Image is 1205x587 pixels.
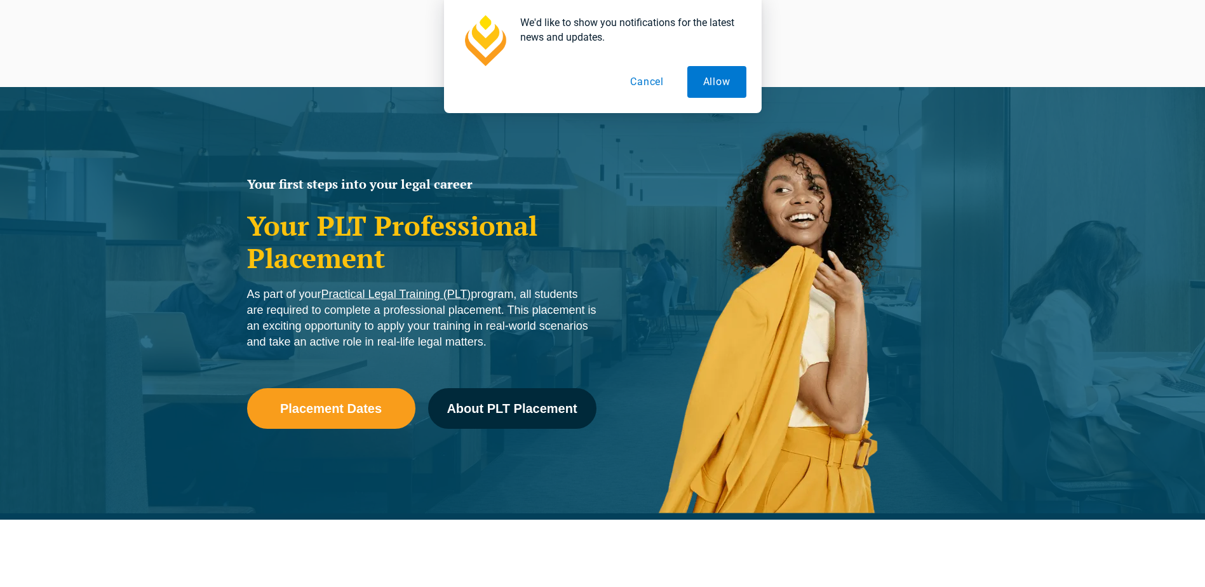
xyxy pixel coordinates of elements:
button: Cancel [614,66,680,98]
h2: Your first steps into your legal career [247,178,596,191]
span: About PLT Placement [447,402,577,415]
button: Allow [687,66,746,98]
a: Practical Legal Training (PLT) [321,288,471,300]
a: About PLT Placement [428,388,596,429]
span: Placement Dates [280,402,382,415]
h1: Your PLT Professional Placement [247,210,596,274]
span: As part of your program, all students are required to complete a professional placement. This pla... [247,288,596,348]
a: Placement Dates [247,388,415,429]
img: notification icon [459,15,510,66]
div: We'd like to show you notifications for the latest news and updates. [510,15,746,44]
